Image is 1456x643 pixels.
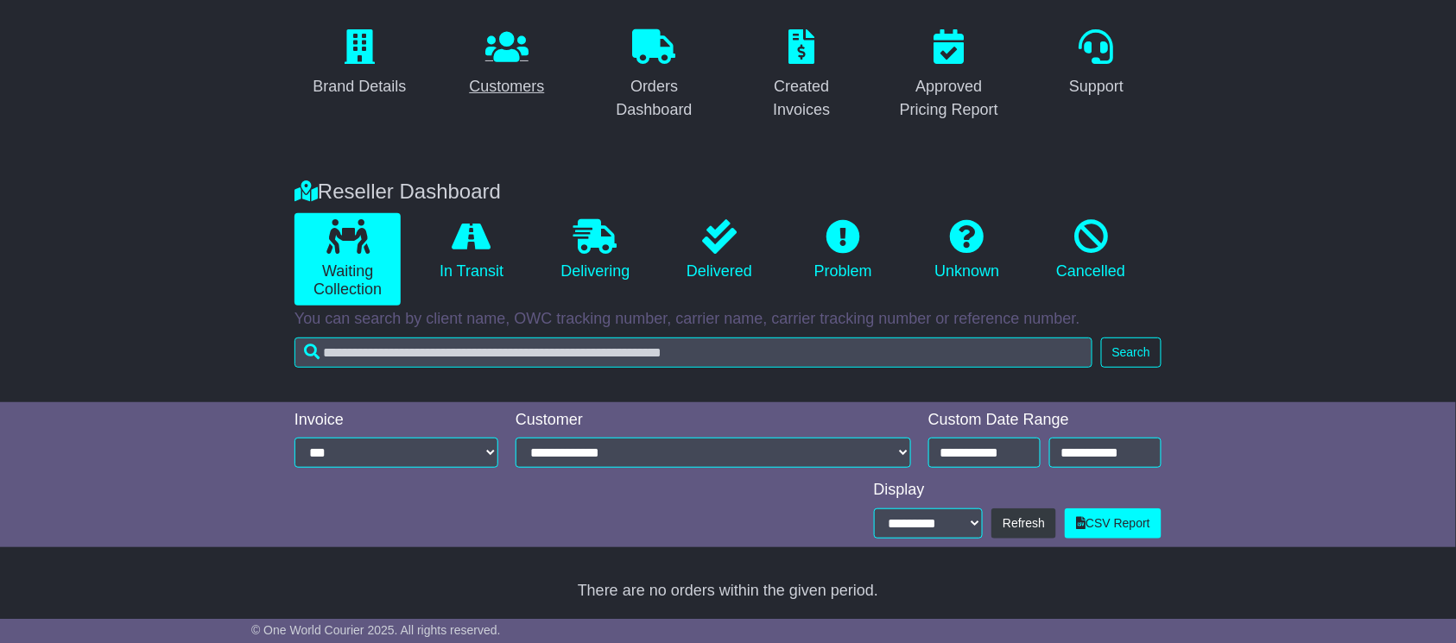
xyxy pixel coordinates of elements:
[294,310,1162,329] p: You can search by client name, OWC tracking number, carrier name, carrier tracking number or refe...
[469,75,544,98] div: Customers
[790,213,896,287] a: Problem
[874,481,1162,500] div: Display
[313,75,406,98] div: Brand Details
[418,213,524,287] a: In Transit
[1065,508,1162,539] a: CSV Report
[928,411,1162,430] div: Custom Date Range
[666,213,772,287] a: Delivered
[748,75,856,122] div: Created Invoices
[884,23,1015,128] a: Approved Pricing Report
[1058,23,1135,104] a: Support
[251,623,501,637] span: © One World Courier 2025. All rights reserved.
[516,411,911,430] div: Customer
[991,508,1056,539] button: Refresh
[737,23,867,128] a: Created Invoices
[896,75,1003,122] div: Approved Pricing Report
[1101,337,1162,368] button: Search
[600,75,708,122] div: Orders Dashboard
[1038,213,1144,287] a: Cancelled
[1069,75,1124,98] div: Support
[542,213,649,287] a: Delivering
[458,23,555,104] a: Customers
[286,180,1170,205] div: Reseller Dashboard
[914,213,1020,287] a: Unknown
[301,23,417,104] a: Brand Details
[294,213,401,306] a: Waiting Collection
[589,23,719,128] a: Orders Dashboard
[294,582,1162,601] div: There are no orders within the given period.
[294,411,498,430] div: Invoice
